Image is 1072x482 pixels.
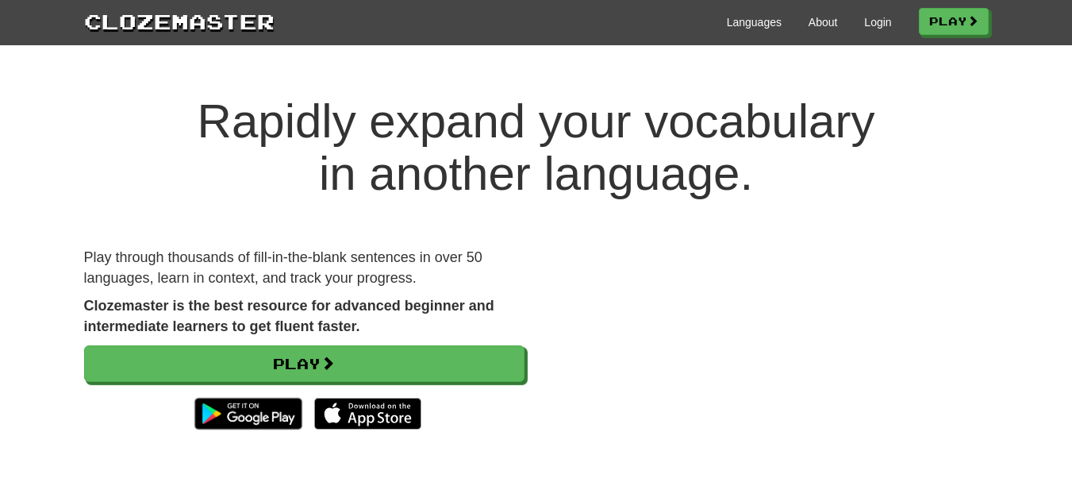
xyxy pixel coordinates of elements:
strong: Clozemaster is the best resource for advanced beginner and intermediate learners to get fluent fa... [84,298,494,334]
img: Get it on Google Play [186,390,309,438]
a: Clozemaster [84,6,275,36]
p: Play through thousands of fill-in-the-blank sentences in over 50 languages, learn in context, and... [84,248,524,288]
a: About [809,14,838,30]
a: Languages [727,14,782,30]
a: Play [84,345,524,382]
a: Play [919,8,989,35]
a: Login [864,14,891,30]
img: Download_on_the_App_Store_Badge_US-UK_135x40-25178aeef6eb6b83b96f5f2d004eda3bffbb37122de64afbaef7... [314,398,421,430]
